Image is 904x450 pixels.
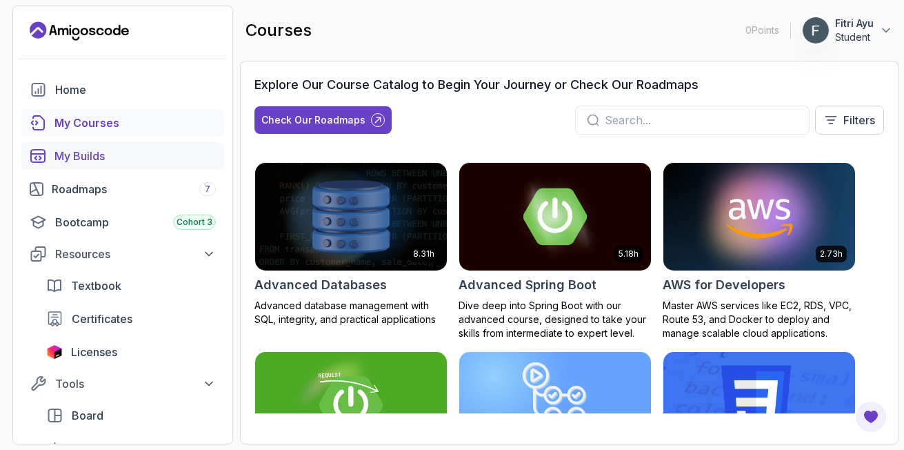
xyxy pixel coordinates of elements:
[72,311,132,327] span: Certificates
[663,162,856,340] a: AWS for Developers card2.73hAWS for DevelopersMaster AWS services like EC2, RDS, VPC, Route 53, a...
[21,142,224,170] a: builds
[30,20,129,42] a: Landing page
[254,275,387,295] h2: Advanced Databases
[21,371,224,396] button: Tools
[459,162,652,340] a: Advanced Spring Boot card5.18hAdvanced Spring BootDive deep into Spring Boot with our advanced co...
[261,113,365,127] div: Check Our Roadmaps
[46,345,63,359] img: jetbrains icon
[663,163,855,271] img: AWS for Developers card
[843,112,875,128] p: Filters
[21,208,224,236] a: bootcamp
[459,275,596,295] h2: Advanced Spring Boot
[72,407,103,424] span: Board
[38,272,224,300] a: textbook
[619,248,639,260] p: 5.18h
[803,17,829,43] img: user profile image
[55,214,216,231] div: Bootcamp
[21,76,224,104] a: home
[55,81,216,98] div: Home
[71,344,117,360] span: Licenses
[245,19,312,41] h2: courses
[459,163,651,271] img: Advanced Spring Boot card
[802,17,893,44] button: user profile imageFitri AyuStudent
[54,115,216,131] div: My Courses
[820,248,843,260] p: 2.73h
[52,181,216,197] div: Roadmaps
[663,299,856,340] p: Master AWS services like EC2, RDS, VPC, Route 53, and Docker to deploy and manage scalable cloud ...
[21,242,224,266] button: Resources
[177,217,212,228] span: Cohort 3
[71,277,121,294] span: Textbook
[38,338,224,366] a: licenses
[413,248,434,260] p: 8.31h
[459,299,652,340] p: Dive deep into Spring Boot with our advanced course, designed to take your skills from intermedia...
[835,30,874,44] p: Student
[255,163,447,271] img: Advanced Databases card
[605,112,798,128] input: Search...
[835,17,874,30] p: Fitri Ayu
[854,400,887,433] button: Open Feedback Button
[54,148,216,164] div: My Builds
[21,109,224,137] a: courses
[254,75,699,95] h3: Explore Our Course Catalog to Begin Your Journey or Check Our Roadmaps
[254,299,448,326] p: Advanced database management with SQL, integrity, and practical applications
[38,305,224,333] a: certificates
[205,184,210,195] span: 7
[254,106,392,134] button: Check Our Roadmaps
[55,246,216,262] div: Resources
[815,106,884,135] button: Filters
[745,23,779,37] p: 0 Points
[254,162,448,326] a: Advanced Databases card8.31hAdvanced DatabasesAdvanced database management with SQL, integrity, a...
[663,275,785,295] h2: AWS for Developers
[55,375,216,392] div: Tools
[21,175,224,203] a: roadmaps
[38,402,224,429] a: board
